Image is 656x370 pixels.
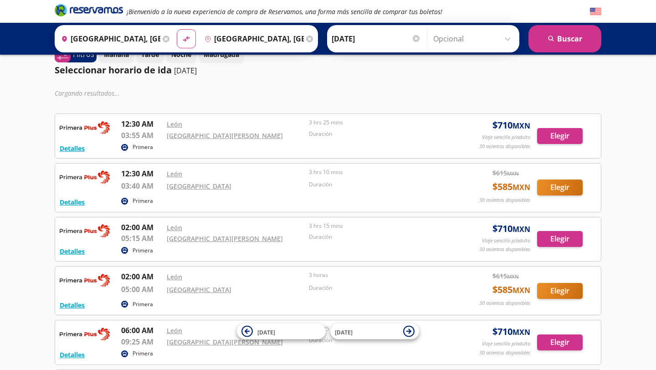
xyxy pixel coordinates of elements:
[492,271,519,281] span: $ 615
[512,285,530,295] small: MXN
[492,118,530,132] span: $ 710
[60,300,85,310] button: Detalles
[167,234,283,243] a: [GEOGRAPHIC_DATA][PERSON_NAME]
[133,300,153,308] p: Primera
[512,182,530,192] small: MXN
[121,233,162,244] p: 05:15 AM
[121,130,162,141] p: 03:55 AM
[57,27,160,50] input: Buscar Origen
[537,128,583,144] button: Elegir
[482,340,530,348] p: Viaje sencillo p/adulto
[330,324,419,339] button: [DATE]
[121,168,162,179] p: 12:30 AM
[121,118,162,129] p: 12:30 AM
[479,349,530,357] p: 30 asientos disponibles
[167,285,231,294] a: [GEOGRAPHIC_DATA]
[512,224,530,234] small: MXN
[133,247,153,255] p: Primera
[60,325,110,343] img: RESERVAMOS
[60,118,110,137] img: RESERVAMOS
[433,27,515,50] input: Opcional
[537,180,583,195] button: Elegir
[309,284,446,292] p: Duración
[133,197,153,205] p: Primera
[512,327,530,337] small: MXN
[537,334,583,350] button: Elegir
[482,134,530,141] p: Viaje sencillo p/adulto
[167,338,283,346] a: [GEOGRAPHIC_DATA][PERSON_NAME]
[167,120,182,128] a: León
[174,65,197,76] p: [DATE]
[507,170,519,177] small: MXN
[482,237,530,245] p: Viaje sencillo p/adulto
[60,271,110,289] img: RESERVAMOS
[479,196,530,204] p: 30 asientos disponibles
[257,328,275,336] span: [DATE]
[121,284,162,295] p: 05:00 AM
[237,324,326,339] button: [DATE]
[479,246,530,253] p: 30 asientos disponibles
[309,130,446,138] p: Duración
[309,168,446,176] p: 3 hrs 10 mins
[55,3,123,17] i: Brand Logo
[512,121,530,131] small: MXN
[167,170,182,178] a: León
[507,273,519,280] small: MXN
[332,27,421,50] input: Elegir Fecha
[492,222,530,236] span: $ 710
[121,222,162,233] p: 02:00 AM
[492,180,530,194] span: $ 585
[121,325,162,336] p: 06:00 AM
[309,118,446,127] p: 3 hrs 25 mins
[167,326,182,335] a: León
[55,89,120,98] em: Cargando resultados ...
[537,231,583,247] button: Elegir
[590,6,601,17] button: English
[167,131,283,140] a: [GEOGRAPHIC_DATA][PERSON_NAME]
[537,283,583,299] button: Elegir
[167,272,182,281] a: León
[60,144,85,153] button: Detalles
[55,3,123,20] a: Brand Logo
[309,271,446,279] p: 3 horas
[309,222,446,230] p: 3 hrs 15 mins
[55,63,172,77] p: Seleccionar horario de ida
[121,180,162,191] p: 03:40 AM
[60,168,110,186] img: RESERVAMOS
[335,328,353,336] span: [DATE]
[121,271,162,282] p: 02:00 AM
[60,222,110,240] img: RESERVAMOS
[60,197,85,207] button: Detalles
[309,336,446,344] p: Duración
[167,182,231,190] a: [GEOGRAPHIC_DATA]
[492,325,530,339] span: $ 710
[121,336,162,347] p: 09:25 AM
[309,233,446,241] p: Duración
[60,247,85,256] button: Detalles
[492,168,519,178] span: $ 615
[133,349,153,358] p: Primera
[528,25,601,52] button: Buscar
[201,27,304,50] input: Buscar Destino
[133,143,153,151] p: Primera
[127,7,442,16] em: ¡Bienvenido a la nueva experiencia de compra de Reservamos, una forma más sencilla de comprar tus...
[479,143,530,150] p: 30 asientos disponibles
[309,180,446,189] p: Duración
[60,350,85,360] button: Detalles
[479,299,530,307] p: 30 asientos disponibles
[492,283,530,297] span: $ 585
[167,223,182,232] a: León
